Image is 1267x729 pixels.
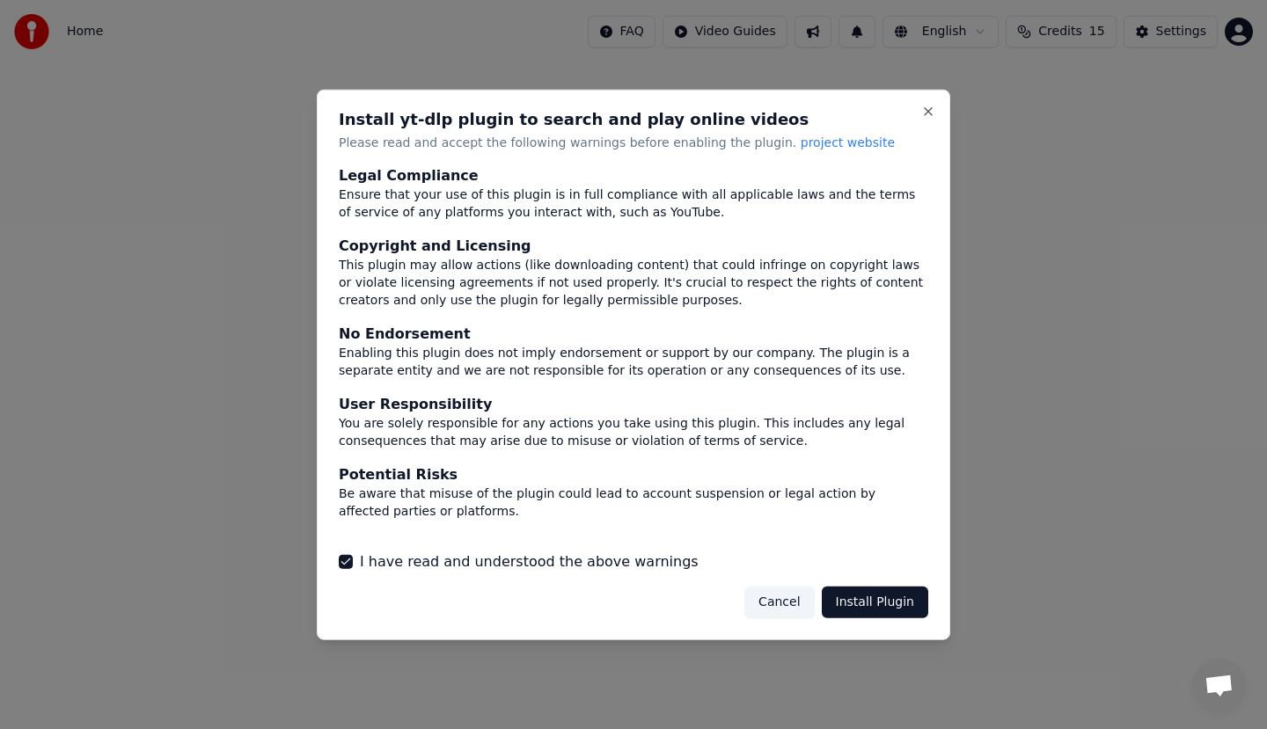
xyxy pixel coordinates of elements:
div: Legal Compliance [339,165,928,186]
div: Be aware that misuse of the plugin could lead to account suspension or legal action by affected p... [339,485,928,521]
div: This plugin may allow actions (like downloading content) that could infringe on copyright laws or... [339,257,928,310]
div: Enabling this plugin does not imply endorsement or support by our company. The plugin is a separa... [339,345,928,380]
div: You are solely responsible for any actions you take using this plugin. This includes any legal co... [339,415,928,450]
span: project website [801,135,895,149]
div: No Endorsement [339,324,928,345]
div: Potential Risks [339,464,928,485]
button: Install Plugin [822,587,928,618]
button: Cancel [744,587,814,618]
div: Ensure that your use of this plugin is in full compliance with all applicable laws and the terms ... [339,186,928,222]
div: Copyright and Licensing [339,236,928,257]
div: User Responsibility [339,394,928,415]
p: Please read and accept the following warnings before enabling the plugin. [339,134,928,151]
label: I have read and understood the above warnings [360,551,699,572]
h2: Install yt-dlp plugin to search and play online videos [339,111,928,127]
